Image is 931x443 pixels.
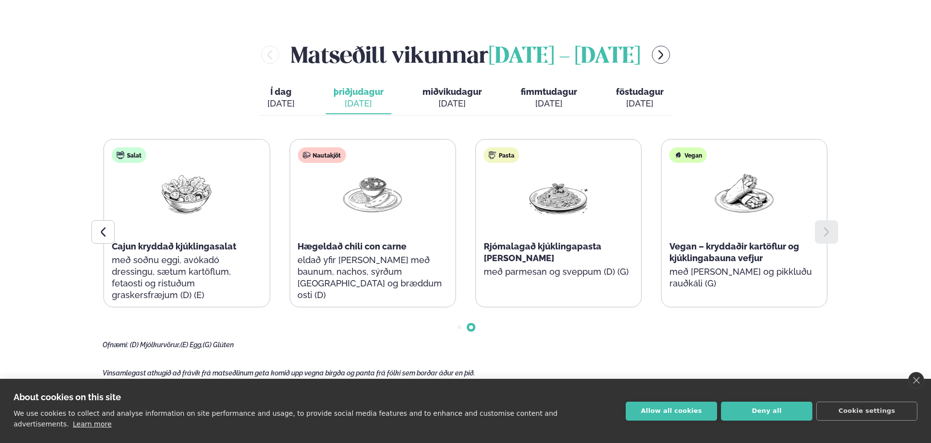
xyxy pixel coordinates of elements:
[14,409,558,428] p: We use cookies to collect and analyse information on site performance and usage, to provide socia...
[260,82,302,114] button: Í dag [DATE]
[103,369,475,377] span: Vinsamlegast athugið að frávik frá matseðlinum geta komið upp vegna birgða og panta frá fólki sem...
[261,46,279,64] button: menu-btn-left
[816,402,917,421] button: Cookie settings
[457,325,461,329] span: Go to slide 1
[302,151,310,159] img: beef.svg
[103,341,128,349] span: Ofnæmi:
[652,46,670,64] button: menu-btn-right
[489,46,640,68] span: [DATE] - [DATE]
[721,402,812,421] button: Deny all
[334,87,384,97] span: þriðjudagur
[616,98,664,109] div: [DATE]
[298,254,447,301] p: eldað yfir [PERSON_NAME] með baunum, nachos, sýrðum [GEOGRAPHIC_DATA] og bræddum osti (D)
[415,82,490,114] button: miðvikudagur [DATE]
[608,82,671,114] button: föstudagur [DATE]
[669,266,819,289] p: með [PERSON_NAME] og pikkluðu rauðkáli (G)
[669,147,707,163] div: Vegan
[117,151,124,159] img: salad.svg
[484,147,519,163] div: Pasta
[156,171,218,216] img: Salad.png
[341,171,404,216] img: Curry-Rice-Naan.png
[298,147,346,163] div: Nautakjöt
[616,87,664,97] span: föstudagur
[674,151,682,159] img: Vegan.svg
[908,372,924,389] a: close
[73,420,112,428] a: Learn more
[180,341,203,349] span: (E) Egg,
[112,241,236,251] span: Cajun kryddað kjúklingasalat
[484,266,633,278] p: með parmesan og sveppum (D) (G)
[713,171,775,216] img: Wraps.png
[112,254,262,301] p: með soðnu eggi, avókadó dressingu, sætum kartöflum, fetaosti og ristuðum graskersfræjum (D) (E)
[669,241,799,263] span: Vegan – kryddaðir kartöflur og kjúklingabauna vefjur
[484,241,601,263] span: Rjómalagað kjúklingapasta [PERSON_NAME]
[626,402,717,421] button: Allow all cookies
[422,87,482,97] span: miðvikudagur
[527,171,590,216] img: Spagetti.png
[267,86,295,98] span: Í dag
[291,39,640,71] h2: Matseðill vikunnar
[14,392,121,402] strong: About cookies on this site
[326,82,391,114] button: þriðjudagur [DATE]
[203,341,234,349] span: (G) Glúten
[130,341,180,349] span: (D) Mjólkurvörur,
[267,98,295,109] div: [DATE]
[422,98,482,109] div: [DATE]
[112,147,146,163] div: Salat
[521,98,577,109] div: [DATE]
[298,241,406,251] span: Hægeldað chili con carne
[513,82,585,114] button: fimmtudagur [DATE]
[334,98,384,109] div: [DATE]
[469,325,473,329] span: Go to slide 2
[521,87,577,97] span: fimmtudagur
[489,151,496,159] img: pasta.svg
